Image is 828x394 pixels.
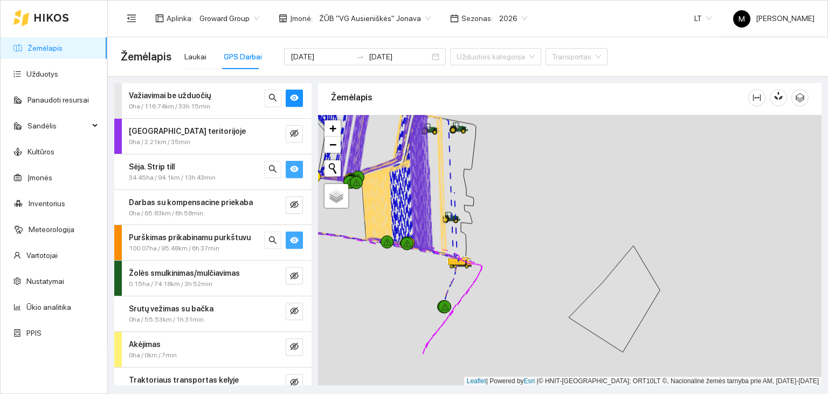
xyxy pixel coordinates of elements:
strong: Akėjimas [129,340,161,349]
div: Darbas su kompensacine priekaba0ha / 65.83km / 6h 58mineye-invisible [114,190,312,225]
span: search [268,165,277,175]
span: 2026 [499,10,527,26]
button: eye-invisible [286,196,303,214]
a: Ūkio analitika [26,303,71,311]
span: Žemėlapis [121,48,171,65]
button: eye [286,161,303,178]
div: Sėja. Strip till34.45ha / 94.1km / 13h 43minsearcheye [114,154,312,189]
a: Zoom in [325,120,341,137]
button: search [264,232,281,249]
input: Pabaigos data [369,51,430,63]
button: eye-invisible [286,338,303,356]
button: eye [286,90,303,107]
strong: [GEOGRAPHIC_DATA] teritorijoje [129,127,246,135]
div: Srutų vežimas su bačka0ha / 55.53km / 1h 31mineye-invisible [114,296,312,331]
span: 0.15ha / 74.18km / 3h 52min [129,279,212,289]
div: Laukai [184,51,206,63]
span: search [268,93,277,104]
button: eye-invisible [286,125,303,142]
span: eye-invisible [290,378,299,388]
strong: Darbas su kompensacine priekaba [129,198,253,207]
span: Groward Group [199,10,259,26]
span: swap-right [356,52,364,61]
strong: Žolės smulkinimas/mulčiavimas [129,269,240,277]
span: M [739,10,745,28]
span: 34.45ha / 94.1km / 13h 43min [129,173,216,183]
span: [PERSON_NAME] [733,14,815,23]
span: calendar [450,14,459,23]
span: eye-invisible [290,129,299,139]
span: eye [290,93,299,104]
button: eye-invisible [286,374,303,391]
a: Inventorius [29,199,65,208]
span: layout [155,14,164,23]
span: eye-invisible [290,342,299,352]
a: Vartotojai [26,251,58,260]
input: Pradžios data [291,51,351,63]
span: 0ha / 65.83km / 6h 58min [129,208,203,219]
span: | [537,377,539,385]
a: Zoom out [325,137,341,153]
span: Sandėlis [27,115,89,137]
strong: Srutų vežimas su bačka [129,304,213,313]
span: column-width [749,93,765,102]
span: 0ha / 116.74km / 33h 15min [129,101,210,112]
button: eye [286,232,303,249]
span: − [329,138,336,151]
a: Layers [325,184,348,208]
button: search [264,161,281,178]
button: search [264,90,281,107]
span: eye [290,236,299,246]
span: Sezonas : [461,12,493,24]
span: menu-fold [127,13,136,23]
span: eye-invisible [290,271,299,282]
strong: Važiavimai be užduočių [129,91,211,100]
span: eye-invisible [290,200,299,210]
span: Aplinka : [167,12,193,24]
a: PPIS [26,329,42,337]
div: [GEOGRAPHIC_DATA] teritorijoje0ha / 2.21km / 35mineye-invisible [114,119,312,154]
div: Purškimas prikabinamu purkštuvu100.07ha / 95.48km / 6h 37minsearcheye [114,225,312,260]
strong: Sėja. Strip till [129,162,175,171]
div: Žolės smulkinimas/mulčiavimas0.15ha / 74.18km / 3h 52mineye-invisible [114,261,312,296]
a: Žemėlapis [27,44,63,52]
span: eye [290,165,299,175]
strong: Purškimas prikabinamu purkštuvu [129,233,251,242]
a: Meteorologija [29,225,74,234]
button: eye-invisible [286,267,303,284]
div: GPS Darbai [224,51,262,63]
span: 0ha / 0km / 7min [129,350,177,361]
a: Įmonės [27,173,52,182]
div: | Powered by © HNIT-[GEOGRAPHIC_DATA]; ORT10LT ©, Nacionalinė žemės tarnyba prie AM, [DATE]-[DATE] [464,377,822,386]
button: column-width [748,89,765,106]
a: Nustatymai [26,277,64,286]
a: Panaudoti resursai [27,96,89,104]
button: menu-fold [121,8,142,29]
span: Įmonė : [290,12,313,24]
a: Esri [524,377,535,385]
div: Žemėlapis [331,82,748,113]
span: eye-invisible [290,307,299,317]
a: Kultūros [27,147,54,156]
strong: Traktoriaus transportas kelyje [129,376,239,384]
a: Užduotys [26,70,58,78]
span: search [268,236,277,246]
span: LT [694,10,712,26]
a: Leaflet [467,377,486,385]
button: Initiate a new search [325,160,341,176]
span: 0ha / 55.53km / 1h 31min [129,315,204,325]
span: 0ha / 2.21km / 35min [129,137,190,147]
div: Akėjimas0ha / 0km / 7mineye-invisible [114,332,312,367]
span: to [356,52,364,61]
button: eye-invisible [286,303,303,320]
span: shop [279,14,287,23]
div: Važiavimai be užduočių0ha / 116.74km / 33h 15minsearcheye [114,83,312,118]
span: + [329,121,336,135]
span: 100.07ha / 95.48km / 6h 37min [129,243,219,254]
span: ŽŪB "VG Ausieniškės" Jonava [319,10,431,26]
